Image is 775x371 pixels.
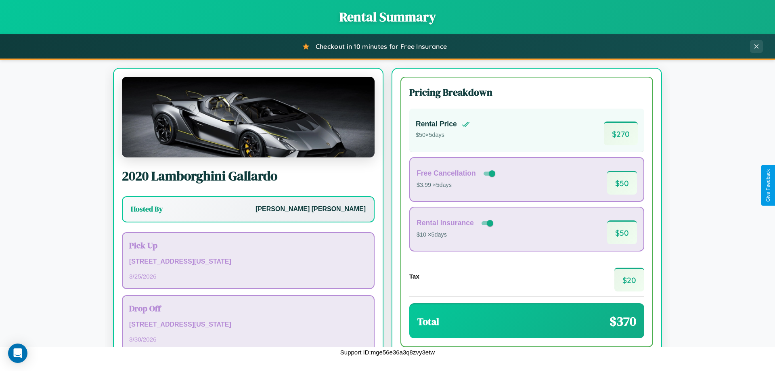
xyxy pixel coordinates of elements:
h4: Free Cancellation [417,169,476,178]
p: [PERSON_NAME] [PERSON_NAME] [256,203,366,215]
p: $10 × 5 days [417,230,495,240]
p: $ 50 × 5 days [416,130,470,140]
h3: Drop Off [129,302,367,314]
span: $ 50 [607,220,637,244]
p: $3.99 × 5 days [417,180,497,191]
h4: Tax [409,273,419,280]
p: Support ID: mge56e36a3q8zvy3etw [340,347,435,358]
img: Lamborghini Gallardo [122,77,375,157]
h3: Hosted By [131,204,163,214]
span: $ 370 [610,312,636,330]
p: [STREET_ADDRESS][US_STATE] [129,256,367,268]
h3: Pricing Breakdown [409,86,644,99]
span: $ 270 [604,122,638,145]
h4: Rental Insurance [417,219,474,227]
p: 3 / 30 / 2026 [129,334,367,345]
div: Give Feedback [765,169,771,202]
p: 3 / 25 / 2026 [129,271,367,282]
h3: Pick Up [129,239,367,251]
span: $ 20 [614,268,644,291]
div: Open Intercom Messenger [8,344,27,363]
span: $ 50 [607,171,637,195]
h4: Rental Price [416,120,457,128]
span: Checkout in 10 minutes for Free Insurance [316,42,447,50]
h3: Total [417,315,439,328]
p: [STREET_ADDRESS][US_STATE] [129,319,367,331]
h2: 2020 Lamborghini Gallardo [122,167,375,185]
h1: Rental Summary [8,8,767,26]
